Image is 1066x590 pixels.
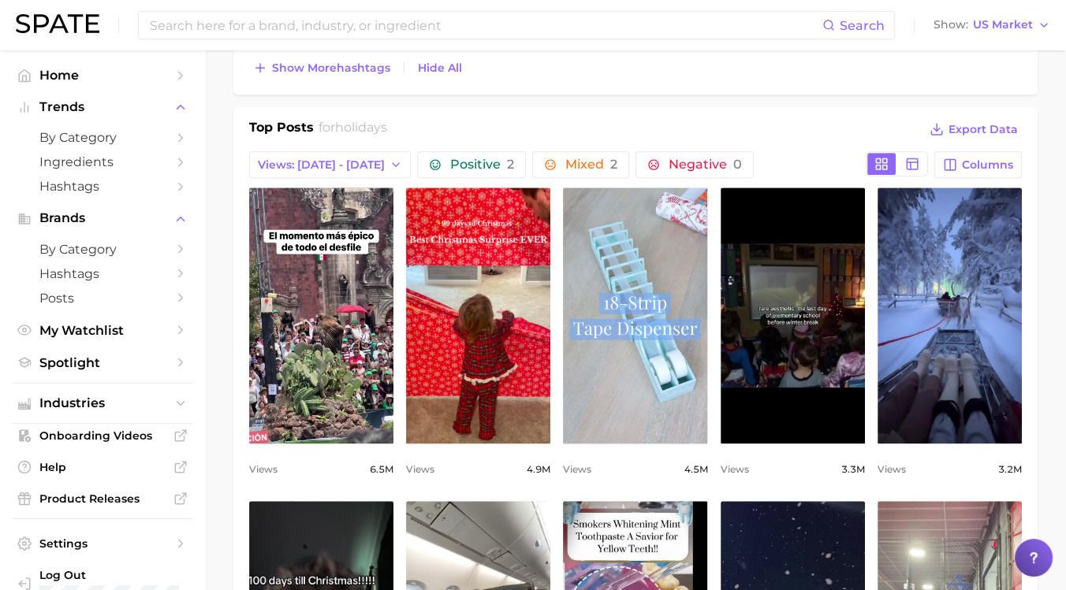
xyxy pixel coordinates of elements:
span: Negative [669,158,742,171]
span: Product Releases [39,492,166,506]
a: Help [13,455,192,479]
span: Columns [962,158,1013,172]
a: by Category [13,237,192,262]
button: Brands [13,206,192,230]
span: Onboarding Videos [39,429,166,443]
input: Search here for a brand, industry, or ingredient [148,12,822,39]
button: Views: [DATE] - [DATE] [249,151,411,178]
span: Views [563,460,591,479]
span: 3.3m [841,460,865,479]
span: Log Out [39,568,180,582]
span: 4.5m [684,460,708,479]
a: by Category [13,125,192,150]
span: US Market [973,20,1033,29]
h2: for [319,118,387,142]
img: SPATE [16,14,99,33]
span: My Watchlist [39,323,166,338]
span: 4.9m [527,460,550,479]
span: Show more hashtags [272,61,390,75]
a: My Watchlist [13,318,192,343]
button: Export Data [926,118,1022,140]
span: Hashtags [39,179,166,194]
span: Posts [39,291,166,306]
span: by Category [39,242,166,257]
span: 2 [610,157,617,172]
span: Views [249,460,278,479]
span: Show [934,20,968,29]
span: Hashtags [39,266,166,281]
a: Product Releases [13,487,192,510]
span: 6.5m [370,460,393,479]
button: Hide All [414,58,466,79]
span: by Category [39,130,166,145]
a: Home [13,63,192,87]
span: holidays [335,120,387,135]
span: 0 [733,157,742,172]
button: Columns [934,151,1022,178]
a: Settings [13,532,192,555]
span: Search [840,18,885,33]
span: Export Data [949,123,1018,136]
h1: Top Posts [249,118,314,142]
span: Home [39,68,166,83]
a: Hashtags [13,262,192,286]
span: Views: [DATE] - [DATE] [258,158,385,172]
a: Hashtags [13,174,192,199]
span: Settings [39,536,166,551]
span: Brands [39,211,166,225]
button: Trends [13,95,192,119]
span: Positive [450,158,514,171]
a: Ingredients [13,150,192,174]
a: Posts [13,286,192,310]
span: Trends [39,100,166,114]
span: Views [406,460,434,479]
a: Onboarding Videos [13,424,192,447]
span: Ingredients [39,154,166,169]
span: Views [878,460,906,479]
span: 2 [507,157,514,172]
span: Views [721,460,749,479]
span: Mixed [565,158,617,171]
span: Industries [39,396,166,410]
a: Spotlight [13,351,192,375]
span: Help [39,460,166,474]
span: Spotlight [39,355,166,370]
button: ShowUS Market [930,15,1054,35]
button: Show morehashtags [249,57,394,79]
span: Hide All [418,61,462,75]
button: Industries [13,391,192,415]
span: 3.2m [998,460,1022,479]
